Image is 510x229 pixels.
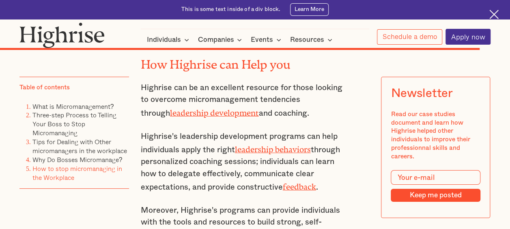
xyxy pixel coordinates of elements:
div: This is some text inside of a div block. [181,6,281,13]
p: Highrise can be an excellent resource for those looking to overcome micromanagement tendencies th... [141,82,346,119]
div: Read our case studies document and learn how Highrise helped other individuals to improve their p... [391,110,480,160]
div: Companies [198,35,244,45]
form: Modal Form [391,170,480,202]
p: Highrise's leadership development programs can help individuals apply the right through personali... [141,131,346,194]
div: Companies [198,35,234,45]
div: Events [251,35,273,45]
a: Learn More [290,3,329,15]
a: Schedule a demo [377,29,443,45]
a: Three-step Process to Telling Your Boss to Stop Micromanaging [32,110,116,138]
img: Cross icon [489,10,499,19]
div: Resources [290,35,335,45]
div: Table of contents [19,83,70,92]
div: Individuals [147,35,181,45]
div: Newsletter [391,86,453,100]
input: Keep me posted [391,188,480,202]
div: Individuals [147,35,192,45]
a: feedback [283,182,316,188]
a: What is Micromanagement? [32,101,114,111]
h2: How Highrise can Help you [141,55,346,68]
img: Highrise logo [19,22,105,48]
a: How to stop micromanaging in the Workplace [32,163,122,182]
a: Apply now [445,29,491,45]
a: Why Do Bosses Micromanage? [32,154,123,164]
a: leadership behaviors [235,145,311,150]
div: Events [251,35,284,45]
div: Resources [290,35,324,45]
a: leadership development [170,108,259,114]
a: Tips for Dealing with Other micromanagers in the workplace [32,137,127,156]
input: Your e-mail [391,170,480,184]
